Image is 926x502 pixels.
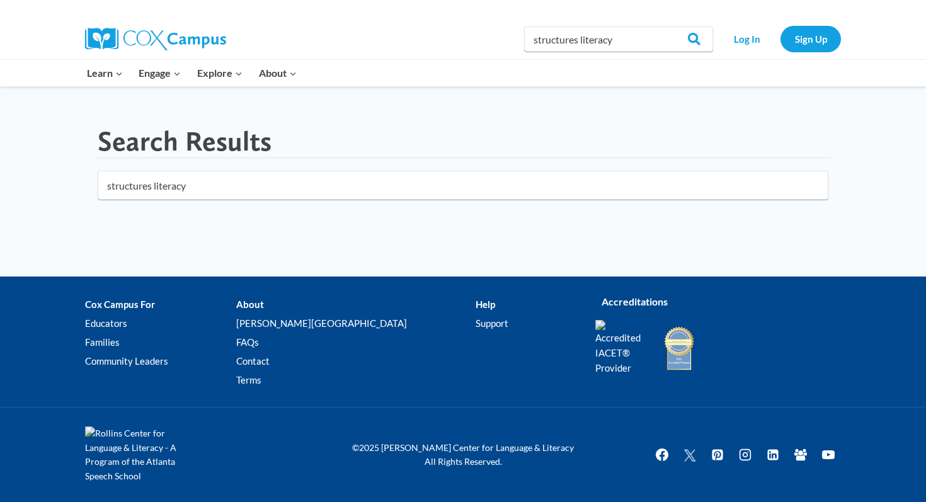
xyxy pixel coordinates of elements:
a: YouTube [816,442,841,467]
a: Terms [236,371,475,390]
a: FAQs [236,333,475,352]
strong: Accreditations [602,295,668,307]
span: About [259,65,297,81]
a: Educators [85,314,236,333]
a: Facebook [649,442,675,467]
a: Contact [236,352,475,371]
input: Search for... [98,171,828,200]
a: Instagram [733,442,758,467]
nav: Primary Navigation [79,60,304,86]
nav: Secondary Navigation [719,26,841,52]
span: Explore [197,65,243,81]
a: Twitter [677,442,702,467]
a: Families [85,333,236,352]
span: Engage [139,65,181,81]
img: Cox Campus [85,28,226,50]
a: Facebook Group [788,442,813,467]
img: Accredited IACET® Provider [595,320,649,375]
a: Log In [719,26,774,52]
span: Learn [87,65,123,81]
input: Search Cox Campus [524,26,713,52]
a: Linkedin [760,442,786,467]
img: Rollins Center for Language & Literacy - A Program of the Atlanta Speech School [85,426,198,483]
a: Sign Up [780,26,841,52]
a: [PERSON_NAME][GEOGRAPHIC_DATA] [236,314,475,333]
a: Pinterest [705,442,730,467]
img: Twitter X icon white [682,448,697,462]
img: IDA Accredited [663,325,695,372]
p: ©2025 [PERSON_NAME] Center for Language & Literacy All Rights Reserved. [343,441,583,469]
a: Support [476,314,576,333]
a: Community Leaders [85,352,236,371]
h1: Search Results [98,125,272,158]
